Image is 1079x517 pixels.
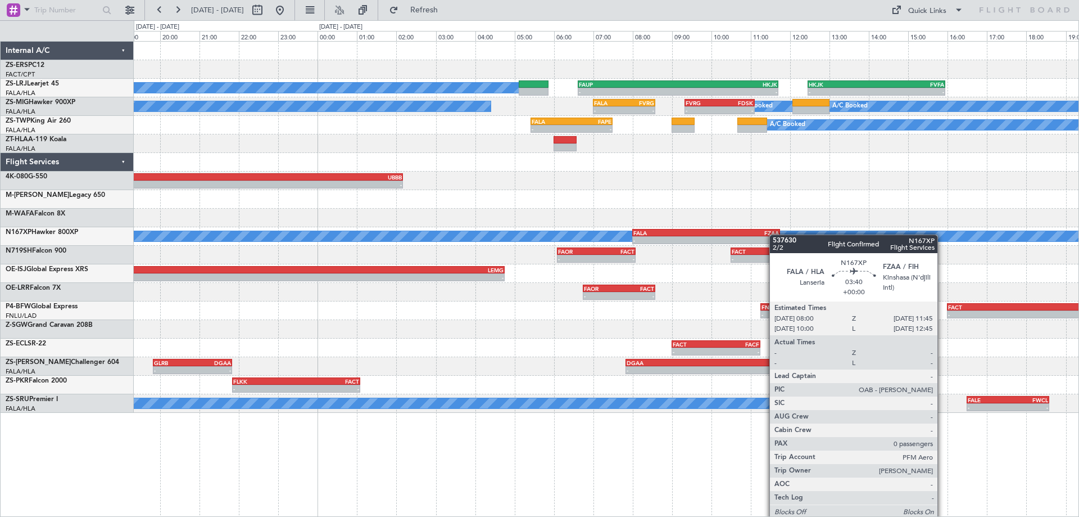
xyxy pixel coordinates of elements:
div: - [768,255,805,262]
a: Z-SGWGrand Caravan 208B [6,322,93,329]
a: OE-LRRFalcon 7X [6,285,61,291]
div: - [716,348,759,355]
div: - [706,237,779,244]
span: ZS-MIG [6,99,29,106]
div: 21:00 [200,31,239,41]
div: - [579,88,678,95]
div: DGAA [627,359,750,366]
div: A/C Booked [832,98,868,115]
div: - [968,404,1008,411]
span: ZS-SRU [6,396,29,403]
div: - [558,255,596,262]
div: FACT [673,341,716,348]
div: - [948,311,1029,318]
div: - [761,311,835,318]
div: - [809,88,877,95]
a: OE-ISJGlobal Express XRS [6,266,88,273]
button: Quick Links [886,1,969,19]
div: 22:00 [239,31,278,41]
a: FALA/HLA [6,107,35,116]
span: ZS-TWP [6,118,30,124]
a: ZS-ERSPC12 [6,62,44,69]
div: - [1008,404,1048,411]
div: - [594,107,624,114]
div: 19:00 [121,31,160,41]
div: 10:00 [711,31,751,41]
div: 06:00 [554,31,593,41]
div: - [719,107,753,114]
div: UBBB [202,174,401,181]
div: FACT [596,248,634,255]
span: P4-BFW [6,303,31,310]
a: ZS-ECLSR-22 [6,340,46,347]
a: ZS-[PERSON_NAME]Challenger 604 [6,359,119,366]
span: OE-ISJ [6,266,26,273]
div: - [307,274,504,281]
div: HKJK [809,81,877,88]
div: 13:00 [829,31,869,41]
div: FAUP [579,81,678,88]
div: FWCL [1008,397,1048,403]
div: - [834,311,907,318]
div: 07:00 [593,31,633,41]
div: - [193,367,231,374]
div: HKJK [678,81,777,88]
a: FNLU/LAD [6,312,37,320]
a: ZS-LRJLearjet 45 [6,80,59,87]
div: - [633,237,706,244]
div: 20:00 [160,31,200,41]
div: FACT [948,304,1029,311]
div: 01:00 [357,31,396,41]
span: Z-SGW [6,322,28,329]
div: 05:00 [515,31,554,41]
div: - [732,255,768,262]
a: N719SHFalcon 900 [6,248,66,254]
a: FALA/HLA [6,89,35,97]
div: - [233,385,296,392]
span: Refresh [401,6,448,14]
div: FAOR [584,285,619,292]
div: LEMG [307,267,504,273]
div: A/C Booked [770,116,805,133]
div: - [876,88,944,95]
div: 15:00 [908,31,947,41]
a: ZS-PKRFalcon 2000 [6,377,67,384]
span: ZS-LRJ [6,80,27,87]
span: M-[PERSON_NAME] [6,192,69,199]
div: FAOR [768,248,805,255]
div: FACT [112,267,308,273]
a: FALA/HLA [6,367,35,376]
a: ZS-MIGHawker 900XP [6,99,75,106]
div: - [673,348,716,355]
div: - [624,107,654,114]
div: [DATE] - [DATE] [319,23,362,32]
a: ZT-HLAA-119 Koala [6,136,66,143]
span: ZS-ECL [6,340,28,347]
a: P4-BFWGlobal Express [6,303,78,310]
div: - [750,367,874,374]
div: - [202,181,401,188]
div: FALA [750,359,874,366]
div: FACT [619,285,654,292]
div: FALA [594,100,624,106]
div: FACT [296,378,359,385]
div: FVRG [624,100,654,106]
div: FALA [633,230,706,236]
div: - [112,274,308,281]
a: FACT/CPT [6,70,35,79]
span: [DATE] - [DATE] [191,5,244,15]
div: FAPE [572,118,611,125]
div: - [532,125,572,132]
a: 4K-080G-550 [6,173,47,180]
div: - [572,125,611,132]
div: FVFA [876,81,944,88]
div: FZAA [706,230,779,236]
a: FALA/HLA [6,404,35,413]
a: FALA/HLA [6,126,35,134]
div: 09:00 [672,31,711,41]
div: FLKK [233,378,296,385]
div: FVRG [686,100,719,106]
div: 16:00 [947,31,987,41]
div: FACT [834,304,907,311]
div: FAOR [558,248,596,255]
